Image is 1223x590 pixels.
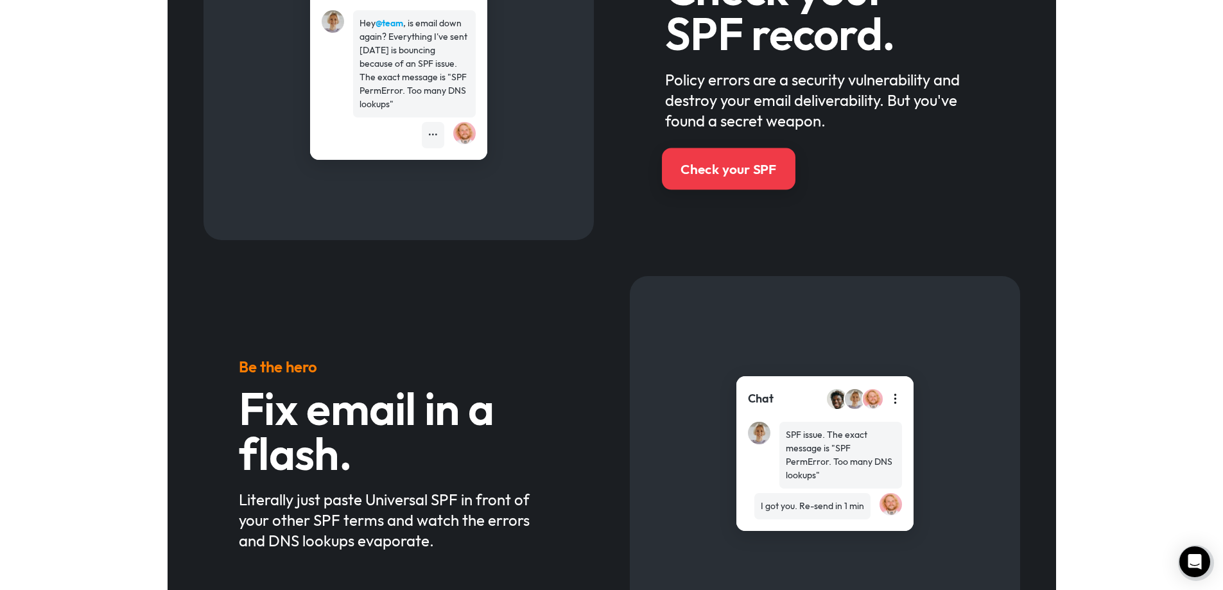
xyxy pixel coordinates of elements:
[376,17,403,29] strong: @team
[662,148,795,189] a: Check your SPF
[360,17,469,111] div: Hey , is email down again? Everything I've sent [DATE] is bouncing because of an SPF issue. The e...
[748,390,774,407] div: Chat
[428,128,438,142] div: •••
[239,489,558,551] div: Literally just paste Universal SPF in front of your other SPF terms and watch the errors and DNS ...
[1179,546,1210,577] div: Open Intercom Messenger
[786,428,896,482] div: SPF issue. The exact message is "SPF PermError. Too many DNS lookups"
[239,386,558,476] h3: Fix email in a flash.
[239,356,558,377] h5: Be the hero
[681,160,776,178] div: Check your SPF
[761,499,864,513] div: I got you. Re-send in 1 min
[665,69,984,131] div: Policy errors are a security vulnerability and destroy your email deliverability. But you've foun...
